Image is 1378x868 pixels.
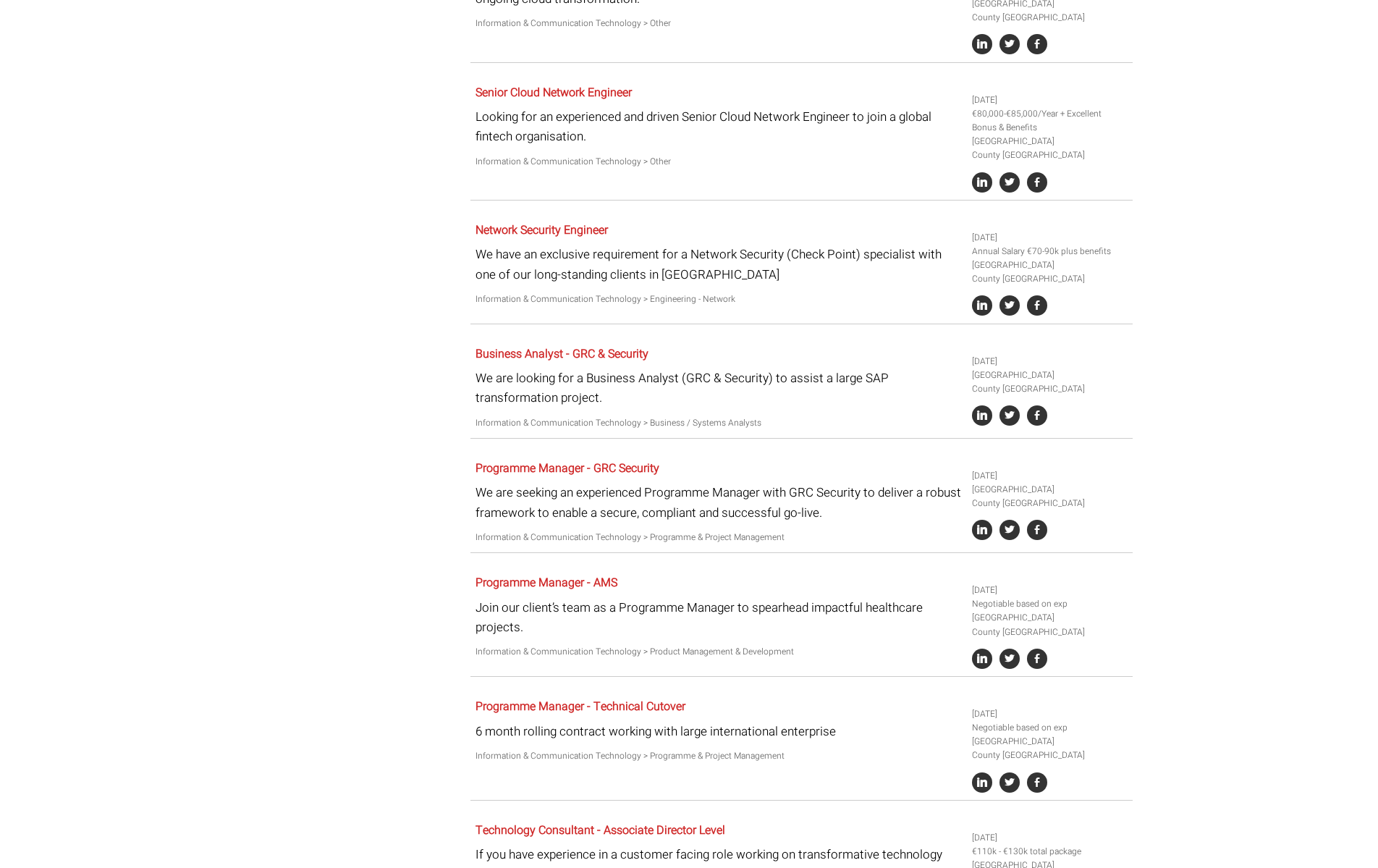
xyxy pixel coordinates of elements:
[972,707,1127,721] li: [DATE]
[475,107,961,146] p: Looking for an experienced and driven Senior Cloud Network Engineer to join a global fintech orga...
[972,368,1127,396] li: [GEOGRAPHIC_DATA] County [GEOGRAPHIC_DATA]
[972,231,1127,245] li: [DATE]
[972,469,1127,483] li: [DATE]
[475,822,725,839] a: Technology Consultant - Associate Director Level
[475,222,608,239] a: Network Security Engineer
[972,93,1127,107] li: [DATE]
[972,135,1127,162] li: [GEOGRAPHIC_DATA] County [GEOGRAPHIC_DATA]
[475,698,685,715] a: Programme Manager - Technical Cutover
[475,531,961,544] p: Information & Communication Technology > Programme & Project Management
[475,460,659,477] a: Programme Manager - GRC Security
[972,845,1127,859] li: €110k - €130k total package
[972,245,1127,258] li: Annual Salary €70-90k plus benefits
[972,583,1127,597] li: [DATE]
[972,258,1127,286] li: [GEOGRAPHIC_DATA] County [GEOGRAPHIC_DATA]
[475,645,961,659] p: Information & Communication Technology > Product Management & Development
[972,355,1127,368] li: [DATE]
[972,735,1127,762] li: [GEOGRAPHIC_DATA] County [GEOGRAPHIC_DATA]
[475,155,961,169] p: Information & Communication Technology > Other
[475,598,961,637] p: Join our client’s team as a Programme Manager to spearhead impactful healthcare projects.
[475,345,648,363] a: Business Analyst - GRC & Security
[475,368,961,408] p: We are looking for a Business Analyst (GRC & Security) to assist a large SAP transformation project.
[475,749,961,763] p: Information & Communication Technology > Programme & Project Management
[475,416,961,430] p: Information & Communication Technology > Business / Systems Analysts
[972,107,1127,135] li: €80,000-€85,000/Year + Excellent Bonus & Benefits
[972,597,1127,611] li: Negotiable based on exp
[972,831,1127,845] li: [DATE]
[972,483,1127,510] li: [GEOGRAPHIC_DATA] County [GEOGRAPHIC_DATA]
[475,483,961,522] p: We are seeking an experienced Programme Manager with GRC Security to deliver a robust framework t...
[972,611,1127,639] li: [GEOGRAPHIC_DATA] County [GEOGRAPHIC_DATA]
[475,17,961,30] p: Information & Communication Technology > Other
[475,574,617,591] a: Programme Manager - AMS
[475,84,632,101] a: Senior Cloud Network Engineer
[475,292,961,306] p: Information & Communication Technology > Engineering - Network
[475,245,961,284] p: We have an exclusive requirement for a Network Security (Check Point) specialist with one of our ...
[972,721,1127,735] li: Negotiable based on exp
[475,722,961,741] p: 6 month rolling contract working with large international enterprise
